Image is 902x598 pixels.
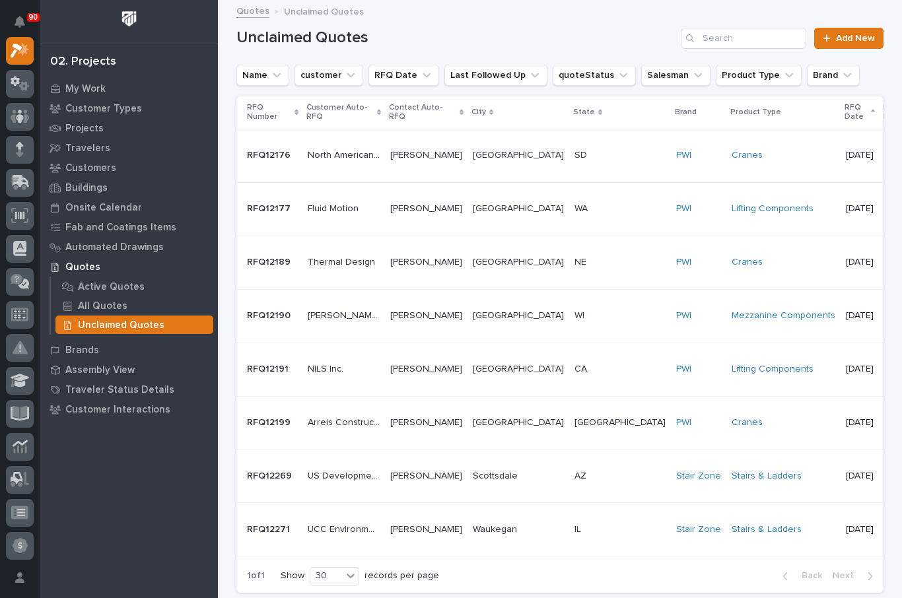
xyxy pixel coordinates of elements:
[306,100,374,125] p: Customer Auto-RFQ
[29,13,38,22] p: 90
[65,261,100,273] p: Quotes
[78,319,164,331] p: Unclaimed Quotes
[389,100,456,125] p: Contact Auto-RFQ
[732,471,802,482] a: Stairs & Ladders
[794,570,822,581] span: Back
[641,65,711,86] button: Salesman
[364,570,439,581] p: records per page
[732,364,814,375] a: Lifting Components
[40,98,218,118] a: Customer Types
[65,103,142,115] p: Customer Types
[308,308,382,321] p: Stevens Construction Corp
[732,417,763,428] a: Cranes
[40,237,218,257] a: Automated Drawings
[247,147,293,161] p: RFQ12176
[40,257,218,277] a: Quotes
[574,147,590,161] p: SD
[814,28,884,49] a: Add New
[836,34,875,43] span: Add New
[236,560,275,592] p: 1 of 1
[846,310,874,321] p: [DATE]
[390,361,465,375] p: Alexander Andersson
[845,100,868,125] p: RFQ Date
[78,281,145,293] p: Active Quotes
[390,521,465,535] p: Craig Smith-hauck
[390,254,465,268] p: [PERSON_NAME]
[846,471,874,482] p: [DATE]
[40,380,218,399] a: Traveler Status Details
[40,360,218,380] a: Assembly View
[236,3,269,18] a: Quotes
[676,471,721,482] a: Stair Zone
[6,8,34,36] button: Notifications
[675,105,697,119] p: Brand
[473,521,520,535] p: Waukegan
[390,201,465,215] p: [PERSON_NAME]
[65,242,164,253] p: Automated Drawings
[732,310,835,321] a: Mezzanine Components
[676,310,691,321] a: PWI
[117,7,141,31] img: Workspace Logo
[807,65,860,86] button: Brand
[281,570,304,581] p: Show
[65,384,174,396] p: Traveler Status Details
[17,16,34,37] div: Notifications90
[40,158,218,178] a: Customers
[574,521,584,535] p: IL
[247,201,293,215] p: RFQ12177
[390,468,465,482] p: Kurt Koerner
[40,79,218,98] a: My Work
[390,415,465,428] p: Jennifer Hoyer
[846,417,874,428] p: [DATE]
[473,201,567,215] p: [GEOGRAPHIC_DATA]
[732,203,814,215] a: Lifting Components
[390,147,465,161] p: William Rush
[78,300,127,312] p: All Quotes
[574,468,589,482] p: AZ
[846,257,874,268] p: [DATE]
[574,415,668,428] p: [GEOGRAPHIC_DATA]
[65,404,170,416] p: Customer Interactions
[51,316,218,334] a: Unclaimed Quotes
[471,105,486,119] p: City
[772,570,827,581] button: Back
[308,254,378,268] p: Thermal Design
[846,524,874,535] p: [DATE]
[247,521,293,535] p: RFQ12271
[574,254,589,268] p: NE
[676,257,691,268] a: PWI
[368,65,439,86] button: RFQ Date
[827,570,884,581] button: Next
[308,468,382,482] p: US Development and Construction Inc.
[65,345,99,356] p: Brands
[247,361,291,375] p: RFQ12191
[65,143,110,154] p: Travelers
[247,468,295,482] p: RFQ12269
[676,364,691,375] a: PWI
[681,28,806,49] input: Search
[40,138,218,158] a: Travelers
[40,178,218,197] a: Buildings
[40,217,218,237] a: Fab and Coatings Items
[676,150,691,161] a: PWI
[308,521,382,535] p: UCC Environmental
[236,28,676,48] h1: Unclaimed Quotes
[473,468,520,482] p: Scottsdale
[444,65,547,86] button: Last Followed Up
[51,277,218,296] a: Active Quotes
[308,361,346,375] p: NILS Inc.
[295,65,363,86] button: customer
[65,162,116,174] p: Customers
[284,3,364,18] p: Unclaimed Quotes
[473,361,567,375] p: Garden Grove
[65,182,108,194] p: Buildings
[553,65,636,86] button: quoteStatus
[310,569,342,583] div: 30
[574,308,587,321] p: WI
[40,118,218,138] a: Projects
[473,415,567,428] p: [GEOGRAPHIC_DATA]
[676,417,691,428] a: PWI
[574,201,590,215] p: WA
[473,308,567,321] p: [GEOGRAPHIC_DATA]
[473,147,567,161] p: [GEOGRAPHIC_DATA]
